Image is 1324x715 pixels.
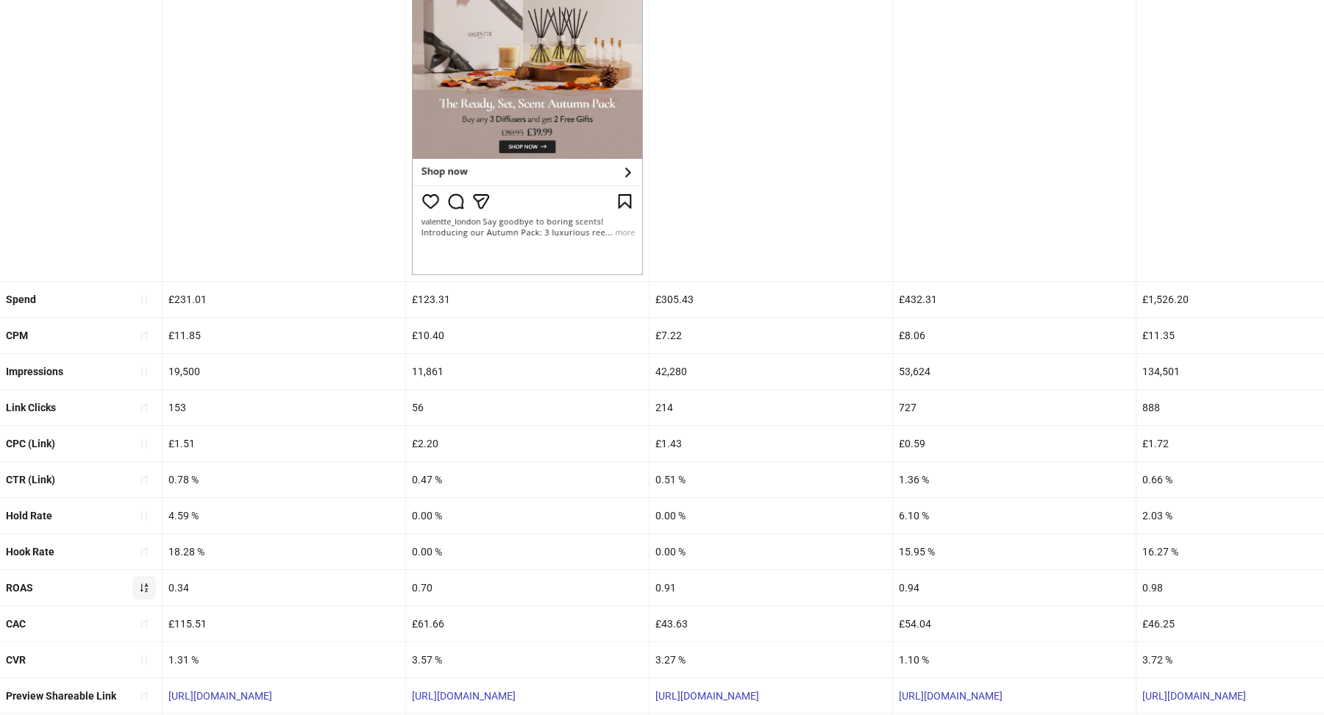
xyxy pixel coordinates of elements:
b: CPM [6,330,28,341]
b: Preview Shareable Link [6,690,116,702]
div: 0.78 % [163,462,405,497]
a: [URL][DOMAIN_NAME] [1142,690,1246,702]
div: £61.66 [406,606,649,641]
div: 0.51 % [649,462,892,497]
b: CPC (Link) [6,438,55,449]
b: Hook Rate [6,546,54,558]
a: [URL][DOMAIN_NAME] [168,690,272,702]
div: 53,624 [893,354,1136,389]
span: sort-ascending [139,294,149,305]
div: 0.47 % [406,462,649,497]
a: [URL][DOMAIN_NAME] [412,690,516,702]
b: CTR (Link) [6,474,55,485]
div: £8.06 [893,318,1136,353]
b: Hold Rate [6,510,52,522]
div: £231.01 [163,282,405,317]
div: 42,280 [649,354,892,389]
div: 4.59 % [163,498,405,533]
div: 19,500 [163,354,405,389]
div: £10.40 [406,318,649,353]
div: 0.00 % [649,534,892,569]
div: 1.10 % [893,642,1136,677]
a: [URL][DOMAIN_NAME] [655,690,759,702]
span: sort-ascending [139,366,149,377]
div: £0.59 [893,426,1136,461]
div: £54.04 [893,606,1136,641]
div: 0.00 % [406,534,649,569]
span: sort-ascending [139,438,149,449]
div: 1.31 % [163,642,405,677]
div: 0.00 % [649,498,892,533]
div: 0.70 [406,570,649,605]
span: sort-ascending [139,619,149,629]
b: Spend [6,294,36,305]
div: 56 [406,390,649,425]
span: sort-ascending [139,474,149,485]
span: sort-ascending [139,655,149,665]
div: 11,861 [406,354,649,389]
div: 15.95 % [893,534,1136,569]
b: CAC [6,618,26,630]
b: CVR [6,654,26,666]
div: 153 [163,390,405,425]
div: 1.36 % [893,462,1136,497]
div: 214 [649,390,892,425]
b: ROAS [6,582,33,594]
div: £115.51 [163,606,405,641]
span: sort-ascending [139,511,149,521]
b: Link Clicks [6,402,56,413]
a: [URL][DOMAIN_NAME] [899,690,1003,702]
div: £123.31 [406,282,649,317]
div: 0.00 % [406,498,649,533]
div: 3.57 % [406,642,649,677]
div: 0.91 [649,570,892,605]
div: £7.22 [649,318,892,353]
div: 6.10 % [893,498,1136,533]
div: 3.27 % [649,642,892,677]
div: £1.43 [649,426,892,461]
div: 0.34 [163,570,405,605]
div: £1.51 [163,426,405,461]
span: sort-ascending [139,691,149,701]
div: £2.20 [406,426,649,461]
span: sort-ascending [139,330,149,341]
span: sort-ascending [139,402,149,413]
div: 18.28 % [163,534,405,569]
span: sort-ascending [139,547,149,557]
div: £43.63 [649,606,892,641]
div: £432.31 [893,282,1136,317]
div: £305.43 [649,282,892,317]
div: 0.94 [893,570,1136,605]
div: £11.85 [163,318,405,353]
div: 727 [893,390,1136,425]
b: Impressions [6,366,63,377]
span: sort-ascending [139,583,149,593]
